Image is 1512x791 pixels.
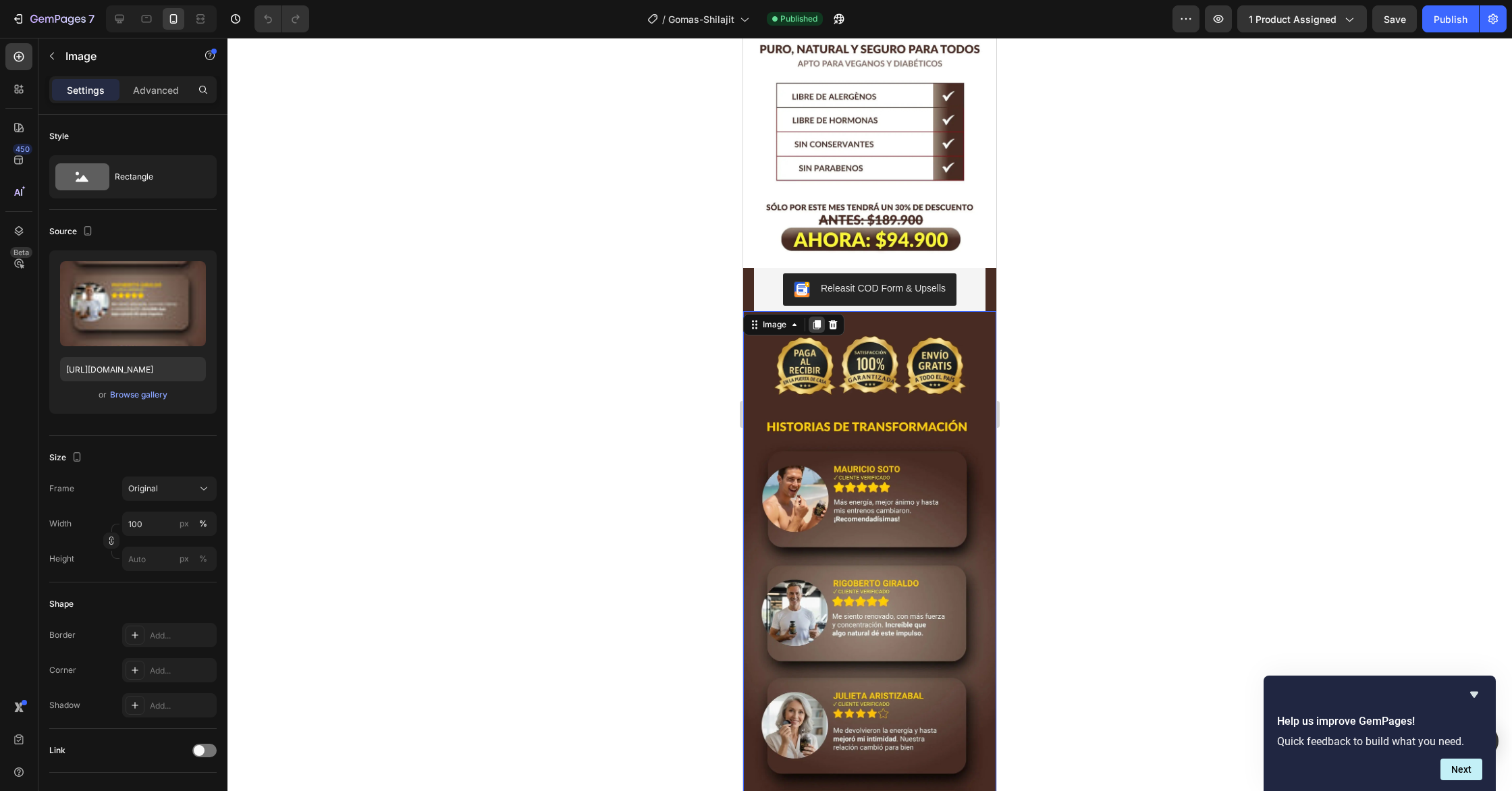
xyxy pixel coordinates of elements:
[49,664,76,676] div: Corner
[668,12,734,26] span: Gomas-Shilajit
[1277,686,1482,780] div: Help us improve GemPages!
[115,161,197,192] div: Rectangle
[49,518,72,530] label: Width
[780,13,817,25] span: Published
[254,5,309,32] div: Undo/Redo
[49,553,74,565] label: Height
[1372,5,1417,32] button: Save
[10,247,32,258] div: Beta
[49,483,74,495] label: Frame
[49,130,69,142] div: Style
[49,699,80,711] div: Shadow
[1440,759,1482,780] button: Next question
[67,83,105,97] p: Settings
[49,598,74,610] div: Shape
[60,261,206,346] img: preview-image
[180,518,189,530] div: px
[110,389,167,401] div: Browse gallery
[122,512,217,536] input: px%
[99,387,107,403] span: or
[133,83,179,97] p: Advanced
[122,476,217,501] button: Original
[176,551,192,567] button: %
[109,388,168,402] button: Browse gallery
[60,357,206,381] input: https://example.com/image.jpg
[1277,713,1482,730] h2: Help us improve GemPages!
[65,48,180,64] p: Image
[176,516,192,532] button: %
[195,516,211,532] button: px
[150,665,213,677] div: Add...
[49,449,85,467] div: Size
[1277,735,1482,748] p: Quick feedback to build what you need.
[662,12,666,26] span: /
[49,744,65,757] div: Link
[743,38,996,791] iframe: Design area
[49,223,96,241] div: Source
[88,11,94,27] p: 7
[49,629,76,641] div: Border
[1422,5,1479,32] button: Publish
[199,518,207,530] div: %
[5,5,101,32] button: 7
[13,144,32,155] div: 450
[128,483,158,495] span: Original
[1384,13,1406,25] span: Save
[1466,686,1482,703] button: Hide survey
[1237,5,1367,32] button: 1 product assigned
[199,553,207,565] div: %
[1249,12,1336,26] span: 1 product assigned
[122,547,217,571] input: px%
[150,700,213,712] div: Add...
[195,551,211,567] button: px
[1434,12,1467,26] div: Publish
[150,630,213,642] div: Add...
[180,553,189,565] div: px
